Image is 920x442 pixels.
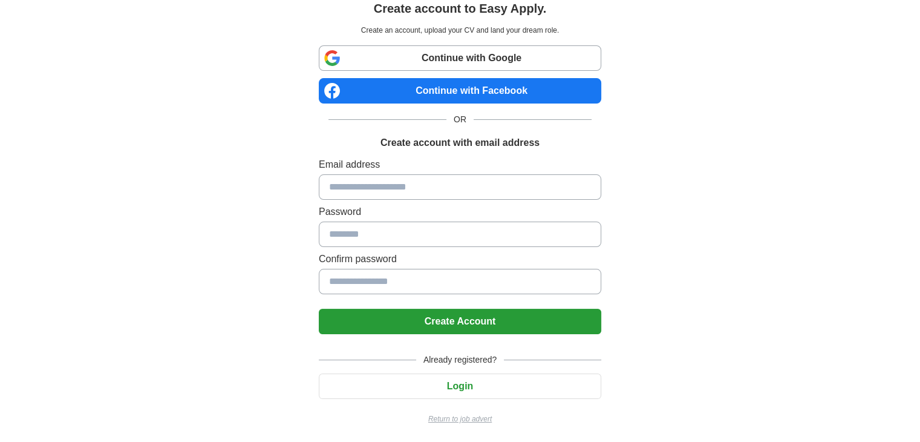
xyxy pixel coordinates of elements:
[319,374,601,399] button: Login
[319,78,601,104] a: Continue with Facebook
[319,414,601,424] a: Return to job advert
[416,354,504,366] span: Already registered?
[319,309,601,334] button: Create Account
[321,25,599,36] p: Create an account, upload your CV and land your dream role.
[319,252,601,266] label: Confirm password
[319,45,601,71] a: Continue with Google
[319,157,601,172] label: Email address
[380,136,540,150] h1: Create account with email address
[319,381,601,391] a: Login
[446,113,474,126] span: OR
[319,205,601,219] label: Password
